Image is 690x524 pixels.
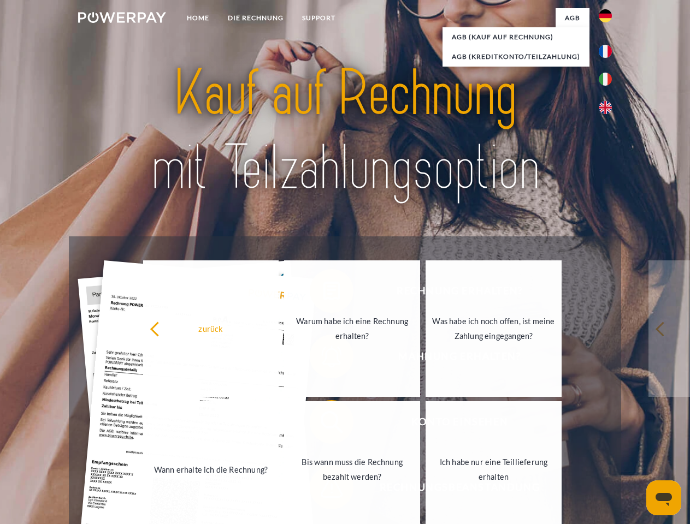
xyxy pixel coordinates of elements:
div: Bis wann muss die Rechnung bezahlt werden? [291,455,414,484]
a: Was habe ich noch offen, ist meine Zahlung eingegangen? [426,260,562,397]
img: logo-powerpay-white.svg [78,12,166,23]
a: Home [178,8,219,28]
div: Warum habe ich eine Rechnung erhalten? [291,314,414,343]
img: de [599,9,612,22]
div: Wann erhalte ich die Rechnung? [150,462,273,477]
a: AGB (Kreditkonto/Teilzahlung) [443,47,589,67]
a: agb [556,8,589,28]
iframe: Schaltfläche zum Öffnen des Messaging-Fensters [646,480,681,515]
img: it [599,73,612,86]
a: AGB (Kauf auf Rechnung) [443,27,589,47]
img: fr [599,45,612,58]
div: Ich habe nur eine Teillieferung erhalten [432,455,555,484]
a: SUPPORT [293,8,345,28]
img: en [599,101,612,114]
div: Was habe ich noch offen, ist meine Zahlung eingegangen? [432,314,555,343]
a: DIE RECHNUNG [219,8,293,28]
div: zurück [150,321,273,336]
img: title-powerpay_de.svg [104,52,586,209]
